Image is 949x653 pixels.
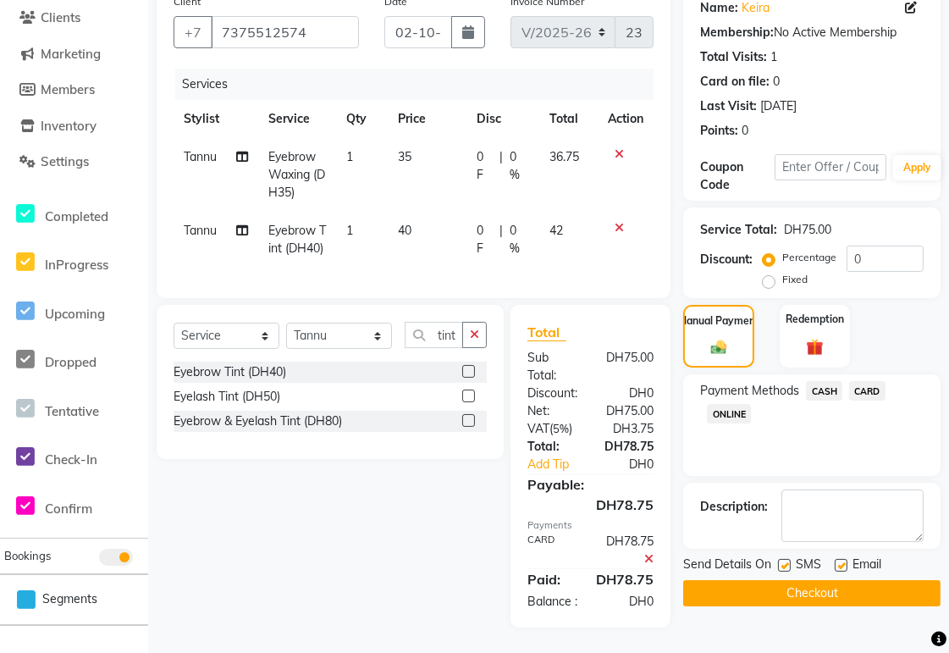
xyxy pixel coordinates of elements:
[499,148,503,184] span: |
[174,388,280,406] div: Eyelash Tint (DH50)
[41,118,97,134] span: Inventory
[41,81,95,97] span: Members
[346,149,353,164] span: 1
[477,148,493,184] span: 0 F
[174,16,212,48] button: +7
[515,456,604,473] a: Add Tip
[549,149,579,164] span: 36.75
[510,222,529,257] span: 0 %
[174,412,342,430] div: Eyebrow & Eyelash Tint (DH80)
[773,73,780,91] div: 0
[515,569,583,589] div: Paid:
[770,48,777,66] div: 1
[700,221,777,239] div: Service Total:
[268,149,325,200] span: Eyebrow Waxing (DH35)
[510,148,529,184] span: 0 %
[515,420,591,438] div: ( )
[591,593,667,611] div: DH0
[515,533,591,568] div: CARD
[268,223,326,256] span: Eyebrow Tint (DH40)
[515,593,591,611] div: Balance :
[784,221,831,239] div: DH75.00
[801,337,829,358] img: _gift.svg
[742,122,748,140] div: 0
[700,24,924,42] div: No Active Membership
[175,69,666,100] div: Services
[499,222,503,257] span: |
[45,257,108,273] span: InProgress
[700,24,774,42] div: Membership:
[700,251,753,268] div: Discount:
[398,223,411,238] span: 40
[4,549,51,562] span: Bookings
[4,45,144,64] a: Marketing
[700,48,767,66] div: Total Visits:
[583,569,666,589] div: DH78.75
[539,100,598,138] th: Total
[174,363,286,381] div: Eyebrow Tint (DH40)
[477,222,493,257] span: 0 F
[604,456,667,473] div: DH0
[211,16,359,48] input: Search by Name/Mobile/Email/Code
[4,80,144,100] a: Members
[466,100,539,138] th: Disc
[852,556,881,577] span: Email
[388,100,466,138] th: Price
[796,556,821,577] span: SMS
[527,518,654,533] div: Payments
[893,155,941,180] button: Apply
[678,313,759,329] label: Manual Payment
[405,322,463,348] input: Search or Scan
[700,122,738,140] div: Points:
[786,312,844,327] label: Redemption
[398,149,411,164] span: 35
[184,149,217,164] span: Tannu
[45,208,108,224] span: Completed
[700,382,799,400] span: Payment Methods
[683,580,941,606] button: Checkout
[806,381,842,401] span: CASH
[515,349,591,385] div: Sub Total:
[706,339,731,357] img: _cash.svg
[174,100,258,138] th: Stylist
[591,349,667,385] div: DH75.00
[700,158,775,194] div: Coupon Code
[45,403,99,419] span: Tentative
[598,100,654,138] th: Action
[45,451,97,468] span: Check-In
[336,100,388,138] th: Qty
[346,223,353,238] span: 1
[591,385,667,402] div: DH0
[45,354,97,370] span: Dropped
[45,501,92,517] span: Confirm
[4,8,144,28] a: Clients
[515,438,591,456] div: Total:
[515,495,666,515] div: DH78.75
[527,421,549,436] span: Vat
[41,9,80,25] span: Clients
[184,223,217,238] span: Tannu
[42,590,97,608] span: Segments
[515,474,666,495] div: Payable:
[775,154,886,180] input: Enter Offer / Coupon Code
[700,97,757,115] div: Last Visit:
[683,556,771,577] span: Send Details On
[515,385,591,402] div: Discount:
[782,272,808,287] label: Fixed
[591,402,667,420] div: DH75.00
[41,153,89,169] span: Settings
[591,420,667,438] div: DH3.75
[760,97,797,115] div: [DATE]
[591,533,667,568] div: DH78.75
[700,498,768,516] div: Description:
[45,306,105,322] span: Upcoming
[4,117,144,136] a: Inventory
[591,438,667,456] div: DH78.75
[549,223,563,238] span: 42
[258,100,336,138] th: Service
[515,402,591,420] div: Net:
[41,46,101,62] span: Marketing
[782,250,836,265] label: Percentage
[849,381,886,401] span: CARD
[700,73,770,91] div: Card on file:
